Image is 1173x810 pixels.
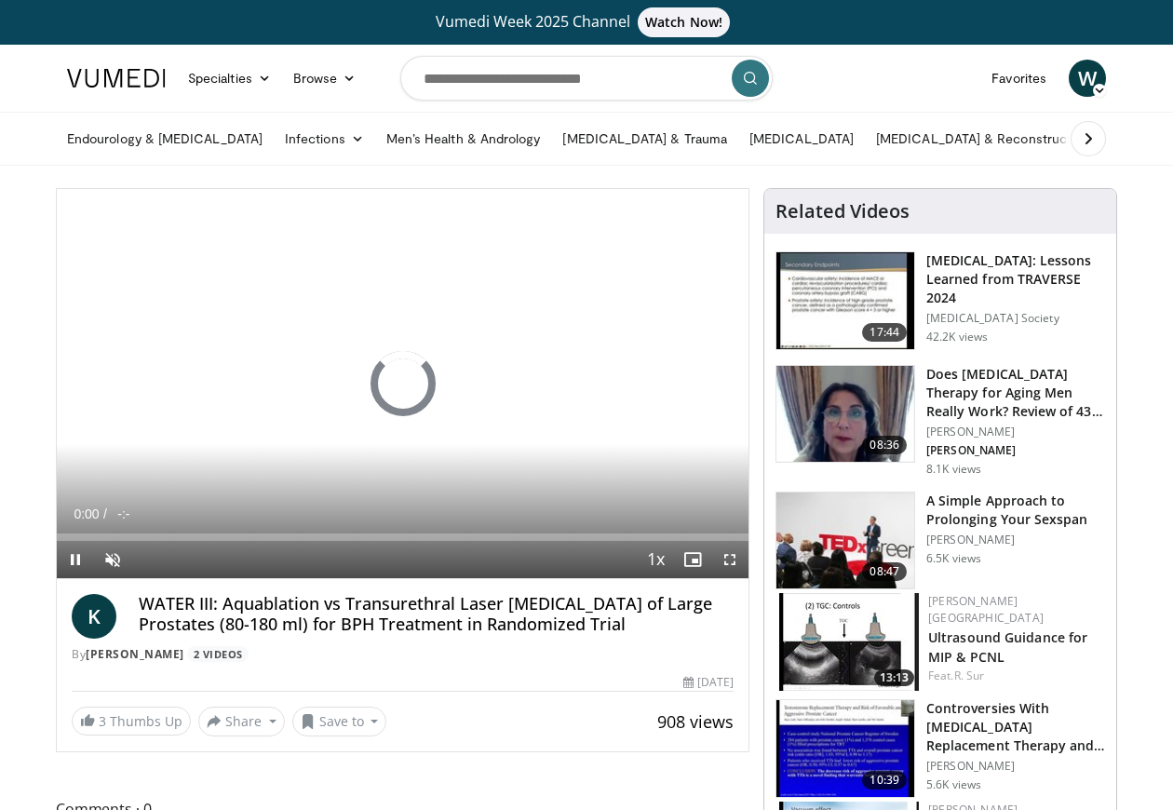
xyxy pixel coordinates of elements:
p: 5.6K views [926,777,981,792]
a: [PERSON_NAME] [86,646,184,662]
a: Favorites [980,60,1058,97]
a: 17:44 [MEDICAL_DATA]: Lessons Learned from TRAVERSE 2024 [MEDICAL_DATA] Society 42.2K views [775,251,1105,350]
a: Specialties [177,60,282,97]
img: c4bd4661-e278-4c34-863c-57c104f39734.150x105_q85_crop-smart_upscale.jpg [776,493,914,589]
a: W [1069,60,1106,97]
a: [MEDICAL_DATA] & Trauma [551,120,738,157]
p: [PERSON_NAME] [926,759,1105,774]
button: Fullscreen [711,541,748,578]
a: 3 Thumbs Up [72,707,191,736]
button: Unmute [94,541,131,578]
p: 42.2K views [926,330,988,344]
a: [MEDICAL_DATA] [738,120,865,157]
img: VuMedi Logo [67,69,166,88]
a: R. Sur [954,668,985,683]
img: 418933e4-fe1c-4c2e-be56-3ce3ec8efa3b.150x105_q85_crop-smart_upscale.jpg [776,700,914,797]
p: 8.1K views [926,462,981,477]
a: [PERSON_NAME] [GEOGRAPHIC_DATA] [928,593,1044,626]
span: 908 views [657,710,734,733]
span: -:- [117,506,129,521]
img: 4d4bce34-7cbb-4531-8d0c-5308a71d9d6c.150x105_q85_crop-smart_upscale.jpg [776,366,914,463]
a: 08:47 A Simple Approach to Prolonging Your Sexspan [PERSON_NAME] 6.5K views [775,492,1105,590]
button: Enable picture-in-picture mode [674,541,711,578]
div: By [72,646,734,663]
span: 08:36 [862,436,907,454]
span: 10:39 [862,771,907,790]
a: K [72,594,116,639]
h3: [MEDICAL_DATA]: Lessons Learned from TRAVERSE 2024 [926,251,1105,307]
img: 1317c62a-2f0d-4360-bee0-b1bff80fed3c.150x105_q85_crop-smart_upscale.jpg [776,252,914,349]
a: Endourology & [MEDICAL_DATA] [56,120,274,157]
a: Vumedi Week 2025 ChannelWatch Now! [70,7,1103,37]
h4: WATER III: Aquablation vs Transurethral Laser [MEDICAL_DATA] of Large Prostates (80-180 ml) for B... [139,594,734,634]
button: Playback Rate [637,541,674,578]
span: / [103,506,107,521]
img: ae74b246-eda0-4548-a041-8444a00e0b2d.150x105_q85_crop-smart_upscale.jpg [779,593,919,691]
span: Watch Now! [638,7,730,37]
span: 17:44 [862,323,907,342]
a: 13:13 [779,593,919,691]
p: [PERSON_NAME] [926,443,1105,458]
span: 3 [99,712,106,730]
h3: A Simple Approach to Prolonging Your Sexspan [926,492,1105,529]
video-js: Video Player [57,189,748,579]
input: Search topics, interventions [400,56,773,101]
div: Feat. [928,668,1101,684]
a: Infections [274,120,375,157]
a: Browse [282,60,368,97]
a: 10:39 Controversies With [MEDICAL_DATA] Replacement Therapy and [MEDICAL_DATA] Can… [PERSON_NAME]... [775,699,1105,798]
h4: Related Videos [775,200,910,223]
a: 08:36 Does [MEDICAL_DATA] Therapy for Aging Men Really Work? Review of 43 St… [PERSON_NAME] [PERS... [775,365,1105,477]
button: Pause [57,541,94,578]
p: [PERSON_NAME] [926,425,1105,439]
a: Men’s Health & Andrology [375,120,552,157]
h3: Controversies With [MEDICAL_DATA] Replacement Therapy and [MEDICAL_DATA] Can… [926,699,1105,755]
a: 2 Videos [187,646,249,662]
button: Share [198,707,285,736]
p: 6.5K views [926,551,981,566]
span: 0:00 [74,506,99,521]
span: 13:13 [874,669,914,686]
h3: Does [MEDICAL_DATA] Therapy for Aging Men Really Work? Review of 43 St… [926,365,1105,421]
p: [PERSON_NAME] [926,533,1105,547]
button: Save to [292,707,387,736]
div: Progress Bar [57,533,748,541]
div: [DATE] [683,674,734,691]
span: 08:47 [862,562,907,581]
a: Ultrasound Guidance for MIP & PCNL [928,628,1087,666]
p: [MEDICAL_DATA] Society [926,311,1105,326]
